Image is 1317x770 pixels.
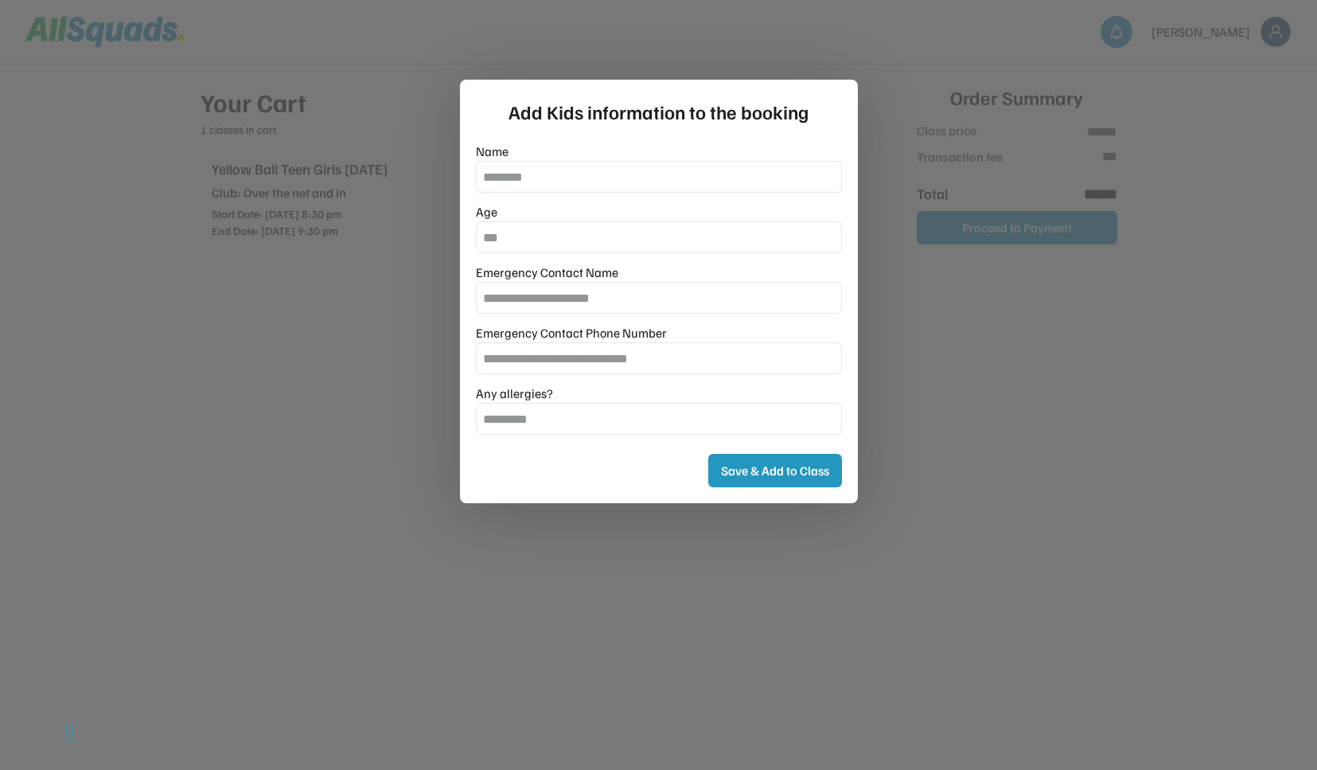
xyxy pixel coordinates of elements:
[476,263,618,282] div: Emergency Contact Name
[476,384,553,403] div: Any allergies?
[476,142,508,161] div: Name
[476,202,497,221] div: Age
[476,323,667,342] div: Emergency Contact Phone Number
[508,97,809,126] div: Add Kids information to the booking
[708,454,842,487] button: Save & Add to Class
